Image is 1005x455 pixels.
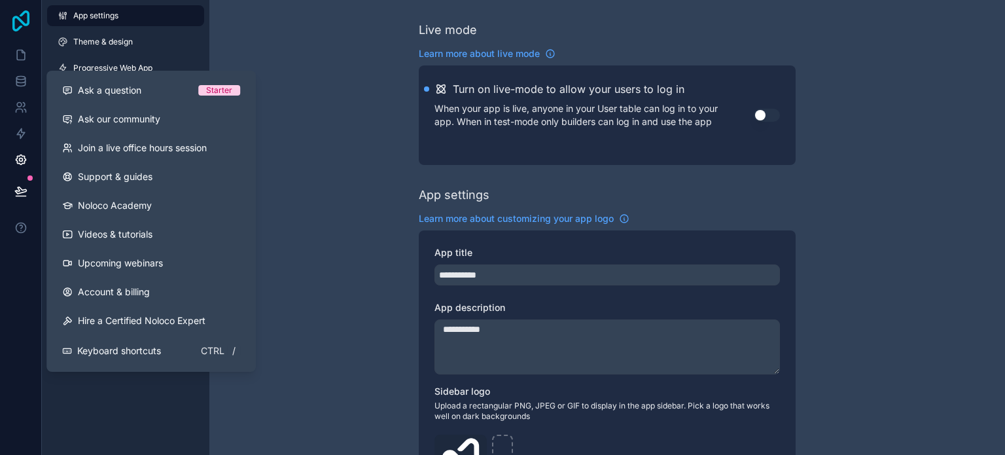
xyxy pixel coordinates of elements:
span: Learn more about customizing your app logo [419,212,614,225]
a: Learn more about live mode [419,47,555,60]
span: Ask our community [78,113,160,126]
span: App title [434,247,472,258]
div: App settings [419,186,489,204]
button: Ask a questionStarter [52,76,251,105]
p: When your app is live, anyone in your User table can log in to your app. When in test-mode only b... [434,102,754,128]
a: Videos & tutorials [52,220,251,249]
span: Noloco Academy [78,199,152,212]
a: Ask our community [52,105,251,134]
div: Starter [206,85,232,96]
span: App description [434,302,505,313]
span: Keyboard shortcuts [77,344,161,357]
a: Join a live office hours session [52,134,251,162]
span: Join a live office hours session [78,141,207,155]
span: Sidebar logo [434,386,490,397]
span: Ask a question [78,84,141,97]
h2: Turn on live-mode to allow your users to log in [453,81,684,97]
span: Theme & design [73,37,133,47]
span: App settings [73,10,118,21]
span: Hire a Certified Noloco Expert [78,314,205,327]
span: Account & billing [78,285,150,299]
span: Upload a rectangular PNG, JPEG or GIF to display in the app sidebar. Pick a logo that works well ... [434,401,780,422]
a: Learn more about customizing your app logo [419,212,629,225]
a: Progressive Web App [47,58,204,79]
a: Noloco Academy [52,191,251,220]
span: Progressive Web App [73,63,152,73]
button: Hire a Certified Noloco Expert [52,306,251,335]
span: Support & guides [78,170,152,183]
a: Support & guides [52,162,251,191]
a: Account & billing [52,278,251,306]
button: Keyboard shortcutsCtrl/ [52,335,251,367]
span: Upcoming webinars [78,257,163,270]
a: Upcoming webinars [52,249,251,278]
span: Ctrl [200,343,226,359]
span: Videos & tutorials [78,228,152,241]
a: App settings [47,5,204,26]
span: / [228,346,239,356]
a: Theme & design [47,31,204,52]
div: Live mode [419,21,477,39]
span: Learn more about live mode [419,47,540,60]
